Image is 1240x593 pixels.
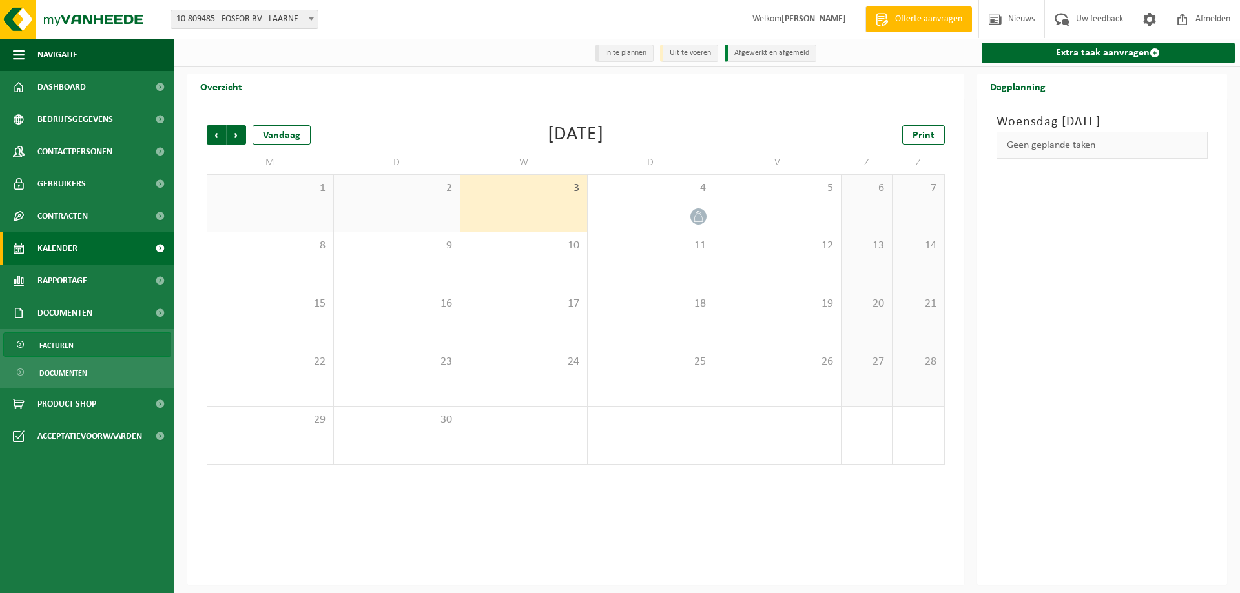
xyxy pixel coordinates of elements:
li: In te plannen [595,45,654,62]
span: 6 [848,181,886,196]
td: Z [842,151,893,174]
td: M [207,151,334,174]
span: 28 [899,355,937,369]
span: 23 [340,355,454,369]
span: Documenten [39,361,87,385]
span: 29 [214,413,327,427]
span: Contracten [37,200,88,232]
a: Offerte aanvragen [865,6,972,32]
a: Print [902,125,945,145]
h2: Overzicht [187,74,255,99]
a: Extra taak aanvragen [982,43,1235,63]
span: Volgende [227,125,246,145]
span: 18 [594,297,708,311]
span: 13 [848,239,886,253]
span: 14 [899,239,937,253]
span: Vorige [207,125,226,145]
span: Contactpersonen [37,136,112,168]
span: Kalender [37,232,77,265]
span: 12 [721,239,834,253]
td: D [588,151,715,174]
a: Documenten [3,360,171,385]
span: 24 [467,355,581,369]
span: Facturen [39,333,74,357]
span: 8 [214,239,327,253]
li: Uit te voeren [660,45,718,62]
li: Afgewerkt en afgemeld [725,45,816,62]
span: Product Shop [37,388,96,420]
span: 22 [214,355,327,369]
span: 1 [214,181,327,196]
h3: Woensdag [DATE] [997,112,1208,132]
span: 5 [721,181,834,196]
span: 19 [721,297,834,311]
span: 10 [467,239,581,253]
span: Gebruikers [37,168,86,200]
span: 30 [340,413,454,427]
td: Z [893,151,944,174]
td: W [460,151,588,174]
h2: Dagplanning [977,74,1059,99]
span: 10-809485 - FOSFOR BV - LAARNE [170,10,318,29]
a: Facturen [3,332,171,357]
span: 10-809485 - FOSFOR BV - LAARNE [171,10,318,28]
span: 4 [594,181,708,196]
span: Acceptatievoorwaarden [37,420,142,452]
span: 21 [899,297,937,311]
span: Rapportage [37,265,87,297]
span: 3 [467,181,581,196]
span: Print [913,130,935,141]
span: 25 [594,355,708,369]
span: 2 [340,181,454,196]
strong: [PERSON_NAME] [781,14,846,24]
span: 27 [848,355,886,369]
span: Offerte aanvragen [892,13,966,26]
span: Bedrijfsgegevens [37,103,113,136]
div: [DATE] [548,125,604,145]
span: 7 [899,181,937,196]
span: 9 [340,239,454,253]
span: 26 [721,355,834,369]
div: Geen geplande taken [997,132,1208,159]
span: 11 [594,239,708,253]
div: Vandaag [253,125,311,145]
span: 16 [340,297,454,311]
span: Navigatie [37,39,77,71]
span: 20 [848,297,886,311]
span: 17 [467,297,581,311]
td: V [714,151,842,174]
td: D [334,151,461,174]
span: Documenten [37,297,92,329]
span: Dashboard [37,71,86,103]
span: 15 [214,297,327,311]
